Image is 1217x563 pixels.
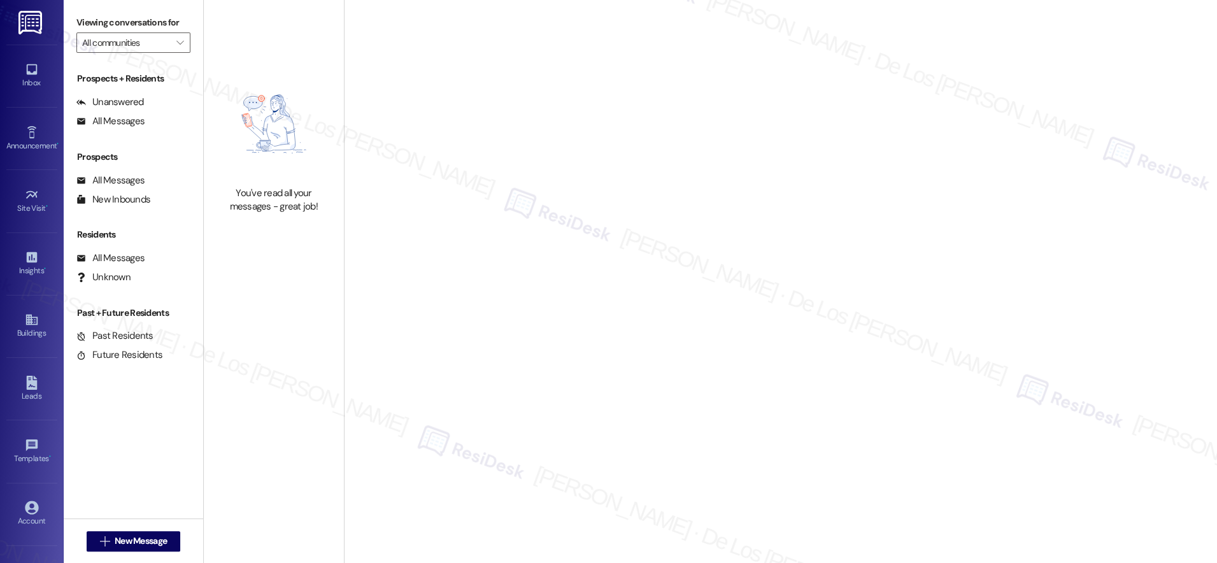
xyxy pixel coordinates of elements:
[6,497,57,531] a: Account
[6,184,57,218] a: Site Visit •
[76,115,145,128] div: All Messages
[218,187,330,214] div: You've read all your messages - great job!
[115,534,167,548] span: New Message
[100,536,110,546] i: 
[76,348,162,362] div: Future Residents
[218,68,330,180] img: empty-state
[76,96,144,109] div: Unanswered
[176,38,183,48] i: 
[76,329,153,343] div: Past Residents
[44,264,46,273] span: •
[49,452,51,461] span: •
[87,531,181,552] button: New Message
[64,306,203,320] div: Past + Future Residents
[76,252,145,265] div: All Messages
[6,372,57,406] a: Leads
[76,271,131,284] div: Unknown
[82,32,170,53] input: All communities
[6,309,57,343] a: Buildings
[76,193,150,206] div: New Inbounds
[18,11,45,34] img: ResiDesk Logo
[76,174,145,187] div: All Messages
[76,13,190,32] label: Viewing conversations for
[64,150,203,164] div: Prospects
[46,202,48,211] span: •
[57,139,59,148] span: •
[6,434,57,469] a: Templates •
[6,59,57,93] a: Inbox
[6,246,57,281] a: Insights •
[64,72,203,85] div: Prospects + Residents
[64,228,203,241] div: Residents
